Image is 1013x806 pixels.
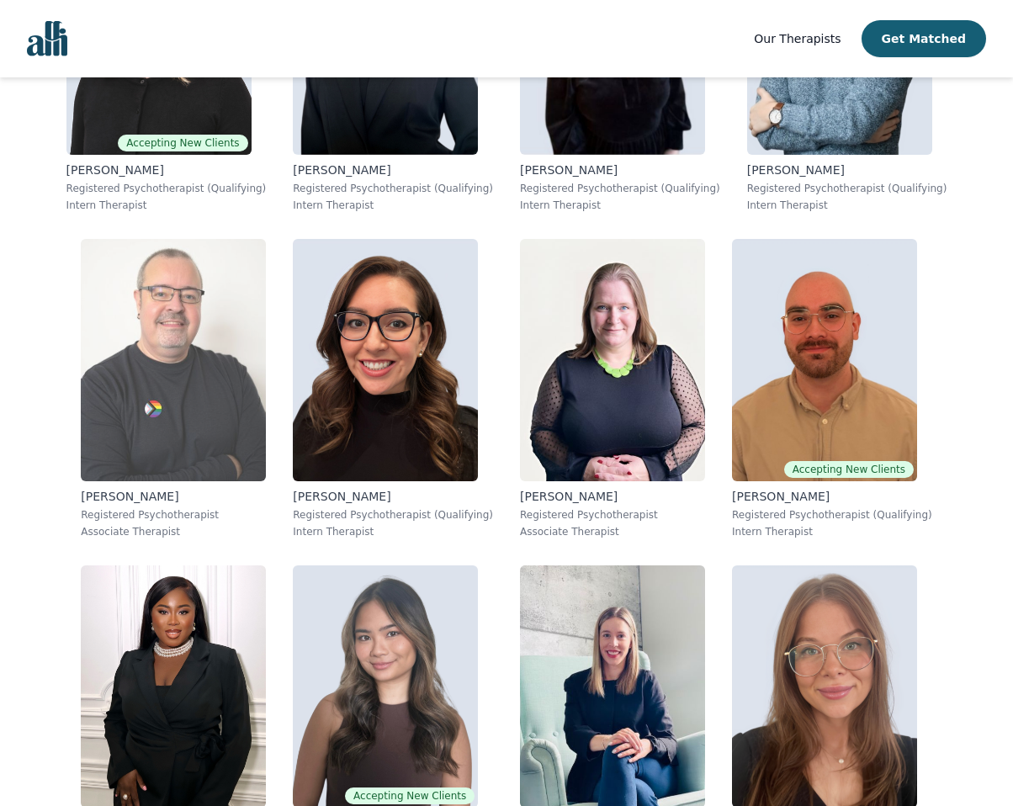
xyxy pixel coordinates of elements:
[732,488,932,505] p: [PERSON_NAME]
[754,32,841,45] span: Our Therapists
[747,199,947,212] p: Intern Therapist
[81,488,266,505] p: [PERSON_NAME]
[520,239,705,481] img: Jessie_MacAlpine Shearer
[732,508,932,522] p: Registered Psychotherapist (Qualifying)
[520,508,705,522] p: Registered Psychotherapist
[81,239,266,481] img: Scott_Harrison
[732,239,917,481] img: Ryan_Ingleby
[293,182,493,195] p: Registered Psychotherapist (Qualifying)
[520,525,705,538] p: Associate Therapist
[293,162,493,178] p: [PERSON_NAME]
[293,525,493,538] p: Intern Therapist
[747,162,947,178] p: [PERSON_NAME]
[784,461,914,478] span: Accepting New Clients
[27,21,67,56] img: alli logo
[66,162,267,178] p: [PERSON_NAME]
[81,525,266,538] p: Associate Therapist
[67,225,279,552] a: Scott_Harrison[PERSON_NAME]Registered PsychotherapistAssociate Therapist
[520,162,720,178] p: [PERSON_NAME]
[118,135,247,151] span: Accepting New Clients
[520,182,720,195] p: Registered Psychotherapist (Qualifying)
[293,239,478,481] img: Minerva_Acevedo
[66,182,267,195] p: Registered Psychotherapist (Qualifying)
[520,488,705,505] p: [PERSON_NAME]
[719,225,946,552] a: Ryan_InglebyAccepting New Clients[PERSON_NAME]Registered Psychotherapist (Qualifying)Intern Thera...
[747,182,947,195] p: Registered Psychotherapist (Qualifying)
[754,29,841,49] a: Our Therapists
[293,199,493,212] p: Intern Therapist
[279,225,506,552] a: Minerva_Acevedo[PERSON_NAME]Registered Psychotherapist (Qualifying)Intern Therapist
[520,199,720,212] p: Intern Therapist
[506,225,719,552] a: Jessie_MacAlpine Shearer[PERSON_NAME]Registered PsychotherapistAssociate Therapist
[862,20,986,57] button: Get Matched
[732,525,932,538] p: Intern Therapist
[345,787,475,804] span: Accepting New Clients
[81,508,266,522] p: Registered Psychotherapist
[293,488,493,505] p: [PERSON_NAME]
[66,199,267,212] p: Intern Therapist
[293,508,493,522] p: Registered Psychotherapist (Qualifying)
